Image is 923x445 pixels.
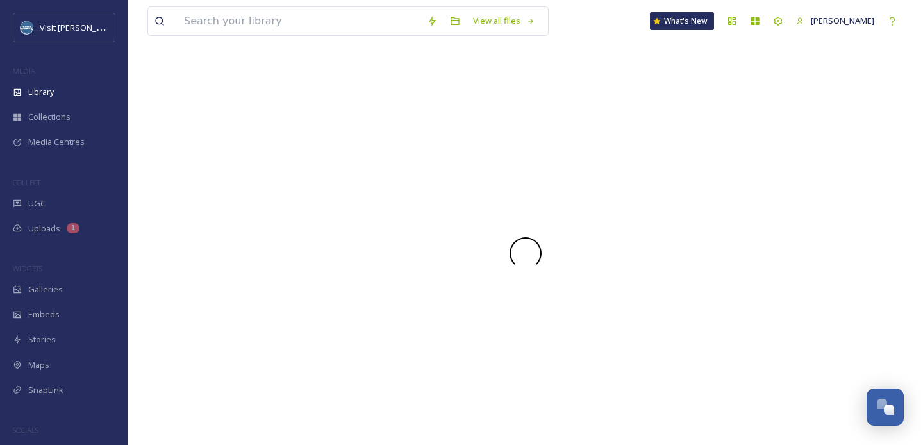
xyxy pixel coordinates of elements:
[13,264,42,273] span: WIDGETS
[650,12,714,30] a: What's New
[28,111,71,123] span: Collections
[790,8,881,33] a: [PERSON_NAME]
[28,359,49,371] span: Maps
[28,197,46,210] span: UGC
[811,15,874,26] span: [PERSON_NAME]
[21,21,33,34] img: images.png
[67,223,79,233] div: 1
[28,136,85,148] span: Media Centres
[28,86,54,98] span: Library
[13,425,38,435] span: SOCIALS
[28,222,60,235] span: Uploads
[178,7,420,35] input: Search your library
[28,308,60,321] span: Embeds
[13,66,35,76] span: MEDIA
[40,21,121,33] span: Visit [PERSON_NAME]
[28,333,56,346] span: Stories
[467,8,542,33] a: View all files
[867,389,904,426] button: Open Chat
[28,283,63,296] span: Galleries
[28,384,63,396] span: SnapLink
[13,178,40,187] span: COLLECT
